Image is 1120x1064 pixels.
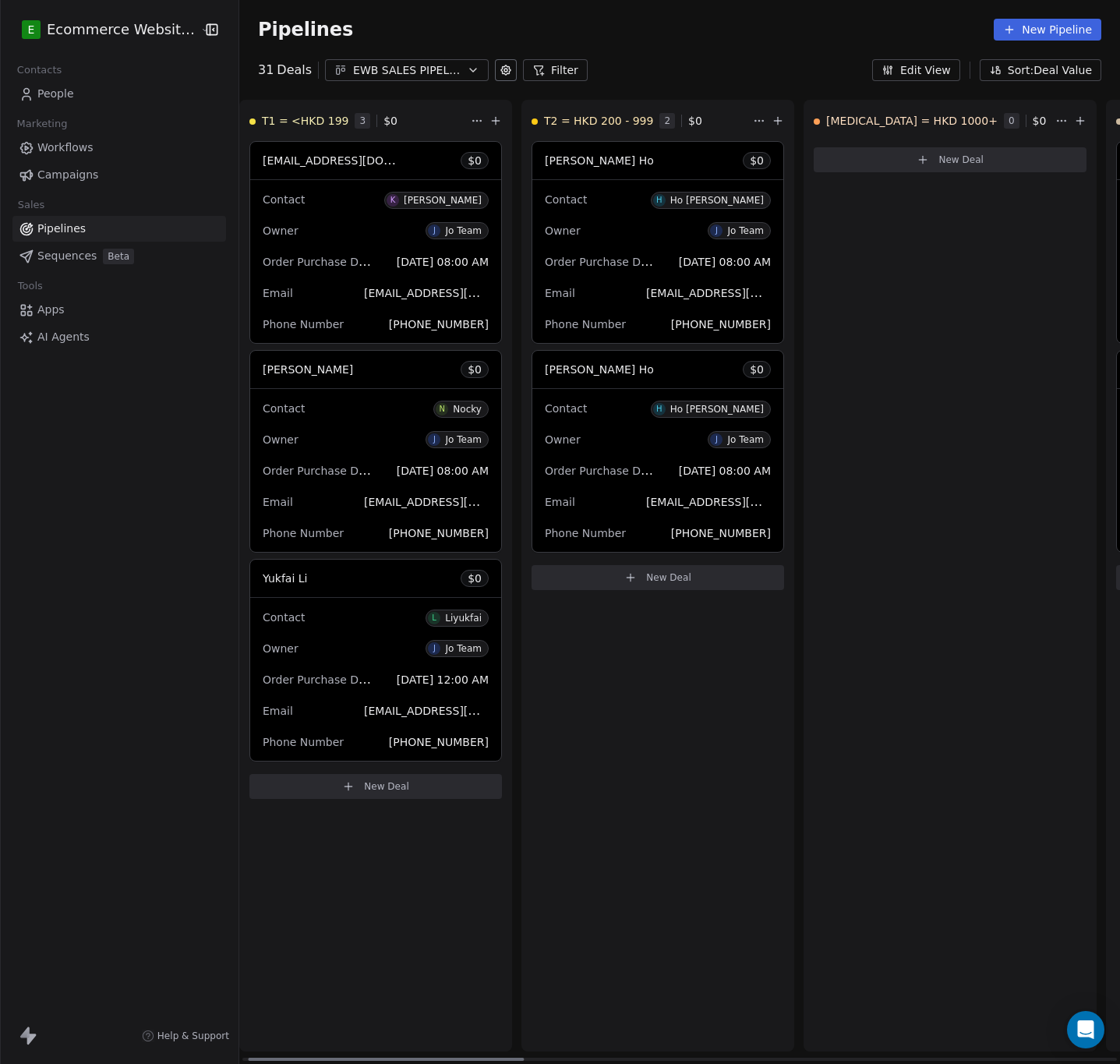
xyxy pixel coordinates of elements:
[545,402,587,415] span: Contact
[468,571,482,586] span: $ 0
[453,404,482,415] div: Nocky
[353,62,461,79] div: EWB SALES PIPELINE_ [DATE]-[DATE]
[545,193,587,206] span: Contact
[263,736,344,748] span: Phone Number
[263,463,376,478] span: Order Purchase Date
[445,643,482,654] div: Jo Team
[19,16,189,43] button: EEcommerce Website Builder
[715,224,718,237] div: J
[37,329,90,345] span: AI Agents
[545,224,581,237] span: Owner
[263,433,299,446] span: Owner
[10,58,69,82] span: Contacts
[404,195,482,206] div: [PERSON_NAME]
[544,113,653,129] span: T2 = HKD 200 - 999
[938,154,984,166] span: New Deal
[433,642,436,655] div: J
[814,101,1052,141] div: [MEDICAL_DATA] = HKD 1000+0$0
[670,195,764,206] div: Ho [PERSON_NAME]
[545,363,654,376] span: [PERSON_NAME] Ho
[671,318,771,331] span: [PHONE_NUMBER]
[249,559,502,762] div: Yukfai Li$0ContactLLiyukfaiOwnerJJo TeamOrder Purchase Date[DATE] 12:00 AMEmail[EMAIL_ADDRESS][DO...
[389,318,489,331] span: [PHONE_NUMBER]
[750,153,764,168] span: $ 0
[679,465,771,477] span: [DATE] 08:00 AM
[656,194,662,207] div: H
[646,571,691,584] span: New Deal
[364,780,409,793] span: New Deal
[37,248,97,264] span: Sequences
[545,154,654,167] span: [PERSON_NAME] Ho
[397,256,489,268] span: [DATE] 08:00 AM
[263,402,305,415] span: Contact
[980,59,1101,81] button: Sort: Deal Value
[389,527,489,539] span: [PHONE_NUMBER]
[364,494,555,509] span: [EMAIL_ADDRESS][DOMAIN_NAME]
[646,494,837,509] span: [EMAIL_ADDRESS][DOMAIN_NAME]
[523,59,588,81] button: Filter
[383,113,397,129] span: $ 0
[545,287,575,299] span: Email
[646,285,837,300] span: [EMAIL_ADDRESS][DOMAIN_NAME]
[277,61,312,80] span: Deals
[12,135,226,161] a: Workflows
[249,774,502,799] button: New Deal
[994,19,1101,41] button: New Pipeline
[671,527,771,539] span: [PHONE_NUMBER]
[445,613,482,624] div: Liyukfai
[750,362,764,377] span: $ 0
[262,113,348,129] span: T1 = <HKD 199
[545,254,659,269] span: Order Purchase Date
[12,324,226,350] a: AI Agents
[249,141,502,344] div: [EMAIL_ADDRESS][DOMAIN_NAME]$0ContactK[PERSON_NAME]OwnerJJo TeamOrder Purchase Date[DATE] 08:00 A...
[11,274,49,298] span: Tools
[142,1030,229,1042] a: Help & Support
[258,19,353,41] span: Pipelines
[11,193,51,217] span: Sales
[659,113,675,129] span: 2
[468,362,482,377] span: $ 0
[37,302,65,318] span: Apps
[263,672,376,687] span: Order Purchase Date
[1004,113,1019,129] span: 0
[263,496,293,508] span: Email
[1033,113,1047,129] span: $ 0
[679,256,771,268] span: [DATE] 08:00 AM
[37,167,98,183] span: Campaigns
[28,22,35,37] span: E
[1067,1011,1104,1048] div: Open Intercom Messenger
[715,433,718,446] div: J
[355,113,370,129] span: 3
[263,527,344,539] span: Phone Number
[727,434,764,445] div: Jo Team
[263,705,293,717] span: Email
[263,224,299,237] span: Owner
[532,565,784,590] button: New Deal
[814,147,1086,172] button: New Deal
[389,736,489,748] span: [PHONE_NUMBER]
[532,101,750,141] div: T2 = HKD 200 - 9992$0
[433,433,436,446] div: J
[397,465,489,477] span: [DATE] 08:00 AM
[263,254,376,269] span: Order Purchase Date
[532,350,784,553] div: [PERSON_NAME] Ho$0ContactHHo [PERSON_NAME]OwnerJJo TeamOrder Purchase Date[DATE] 08:00 AMEmail[EM...
[872,59,960,81] button: Edit View
[440,403,446,415] div: N
[390,194,396,207] div: K
[545,496,575,508] span: Email
[688,113,702,129] span: $ 0
[826,113,998,129] span: [MEDICAL_DATA] = HKD 1000+
[364,703,555,718] span: [EMAIL_ADDRESS][DOMAIN_NAME]
[47,19,196,40] span: Ecommerce Website Builder
[468,153,482,168] span: $ 0
[727,225,764,236] div: Jo Team
[37,221,86,237] span: Pipelines
[37,140,94,156] span: Workflows
[249,350,502,553] div: [PERSON_NAME]$0ContactNNockyOwnerJJo TeamOrder Purchase Date[DATE] 08:00 AMEmail[EMAIL_ADDRESS][D...
[532,141,784,344] div: [PERSON_NAME] Ho$0ContactHHo [PERSON_NAME]OwnerJJo TeamOrder Purchase Date[DATE] 08:00 AMEmail[EM...
[397,673,489,686] span: [DATE] 12:00 AM
[263,642,299,655] span: Owner
[12,81,226,107] a: People
[37,86,74,102] span: People
[433,224,436,237] div: J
